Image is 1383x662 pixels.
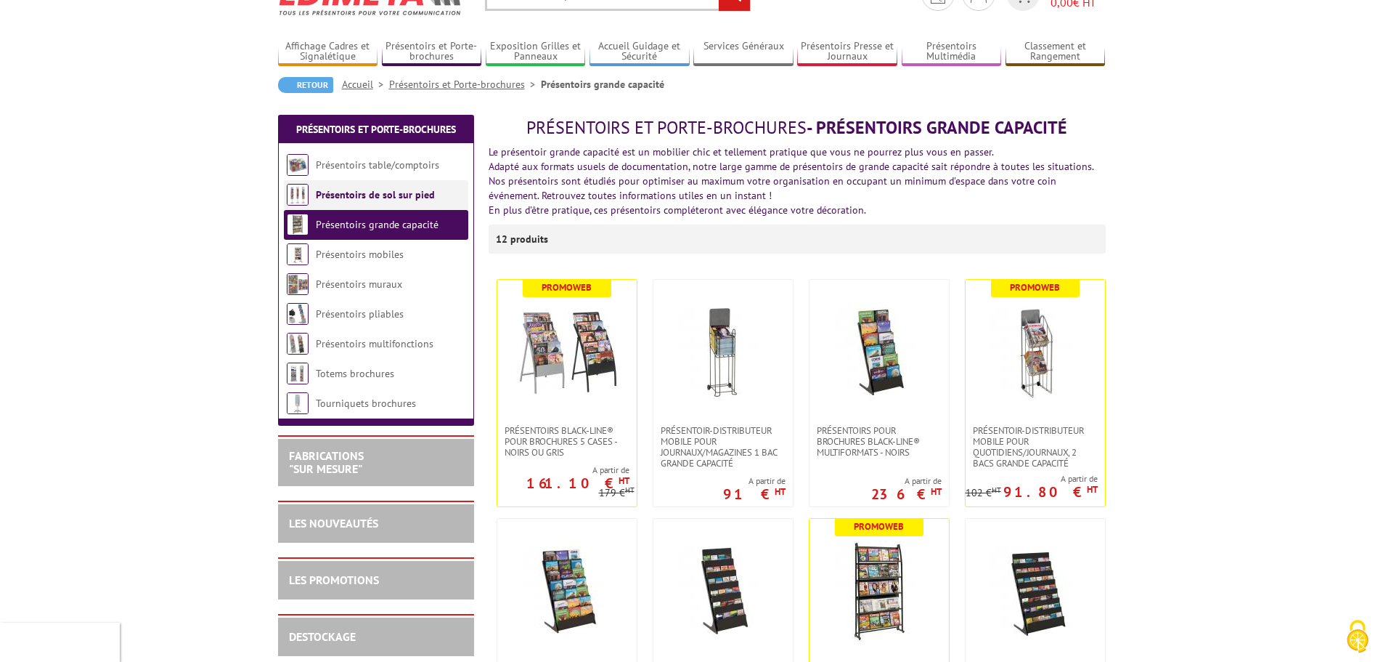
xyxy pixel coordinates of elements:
[1339,618,1376,655] img: Cookies (fenêtre modale)
[723,475,786,487] span: A partir de
[797,40,897,64] a: Présentoirs Presse et Journaux
[489,145,1106,159] div: Le présentoir grande capacité est un mobilier chic et tellement pratique que vous ne pourrez plus...
[661,425,786,469] span: Présentoir-Distributeur mobile pour journaux/magazines 1 bac grande capacité
[287,303,309,325] img: Présentoirs pliables
[316,188,435,201] a: Présentoirs de sol sur pied
[496,225,550,254] p: 12 produits
[489,118,1106,137] h1: - Présentoirs grande capacité
[1087,483,1098,496] sup: HT
[287,214,309,235] img: Présentoirs grande capacité
[516,541,618,642] img: Présentoirs Black-Line® larges pour brochures multiformats - Noirs
[316,367,394,380] a: Totems brochures
[902,40,1002,64] a: Présentoirs Multimédia
[973,425,1098,469] span: Présentoir-distributeur mobile pour quotidiens/journaux, 2 bacs grande capacité
[382,40,482,64] a: Présentoirs et Porte-brochures
[828,541,930,642] img: Présentoir 5 Etagères grande capacité pour brochures Black-Line® simple-face - Noir
[775,485,786,498] sup: HT
[278,40,378,64] a: Affichage Cadres et Signalétique
[1010,281,1060,294] b: Promoweb
[316,158,439,171] a: Présentoirs table/comptoirs
[542,281,592,294] b: Promoweb
[316,218,438,231] a: Présentoirs grande capacité
[984,302,1086,403] img: Présentoir-distributeur mobile pour quotidiens/journaux, 2 bacs grande capacité
[931,485,942,498] sup: HT
[278,77,333,93] a: Retour
[599,488,635,498] p: 179 €
[723,490,786,498] p: 91 €
[541,77,664,92] li: Présentoirs grande capacité
[1005,40,1106,64] a: Classement et Rangement
[672,302,774,403] img: Présentoir-Distributeur mobile pour journaux/magazines 1 bac grande capacité
[966,425,1105,469] a: Présentoir-distributeur mobile pour quotidiens/journaux, 2 bacs grande capacité
[828,302,930,403] img: Présentoirs pour Brochures Black-Line® multiformats - Noirs
[809,425,949,458] a: Présentoirs pour Brochures Black-Line® multiformats - Noirs
[672,541,774,642] img: Présentoirs Black-Line® grande capacité pour brochures 24 cases 1/3 A4 - noir
[287,392,309,414] img: Tourniquets brochures
[497,425,637,458] a: Présentoirs Black-Line® pour brochures 5 Cases - Noirs ou Gris
[489,203,1106,217] div: En plus d'être pratique, ces présentoirs compléteront avec élégance votre décoration.
[871,490,942,498] p: 236 €
[871,475,942,487] span: A partir de
[316,337,433,350] a: Présentoirs multifonctions
[817,425,942,458] span: Présentoirs pour Brochures Black-Line® multiformats - Noirs
[1332,613,1383,662] button: Cookies (fenêtre modale)
[625,485,635,495] sup: HT
[289,629,356,644] a: DESTOCKAGE
[1003,488,1098,496] p: 91.80 €
[296,123,456,136] a: Présentoirs et Porte-brochures
[316,307,404,320] a: Présentoirs pliables
[497,464,629,476] span: A partir de
[516,302,618,403] img: Présentoirs Black-Line® pour brochures 5 Cases - Noirs ou Gris
[316,278,402,291] a: Présentoirs muraux
[289,573,379,587] a: LES PROMOTIONS
[966,488,1001,498] p: 102 €
[992,485,1001,495] sup: HT
[489,159,1106,174] div: Adapté aux formats usuels de documentation, notre large gamme de présentoirs de grande capacité s...
[489,174,1106,203] div: Nos présentoirs sont étudiés pour optimiser au maximum votre organisation en occupant un minimum ...
[966,473,1098,485] span: A partir de
[619,475,629,487] sup: HT
[526,479,629,488] p: 161.10 €
[526,116,807,139] span: Présentoirs et Porte-brochures
[289,516,378,530] a: LES NOUVEAUTÉS
[486,40,586,64] a: Exposition Grilles et Panneaux
[984,541,1086,642] img: Présentoirs Black-Line® larges pour brochures 42 cases 1/3 A4 - Noirs
[589,40,690,64] a: Accueil Guidage et Sécurité
[287,243,309,265] img: Présentoirs mobiles
[287,333,309,355] img: Présentoirs multifonctions
[505,425,629,458] span: Présentoirs Black-Line® pour brochures 5 Cases - Noirs ou Gris
[287,184,309,206] img: Présentoirs de sol sur pied
[342,78,389,91] a: Accueil
[389,78,541,91] a: Présentoirs et Porte-brochures
[287,273,309,295] img: Présentoirs muraux
[289,448,364,476] a: FABRICATIONS"Sur Mesure"
[316,397,416,410] a: Tourniquets brochures
[653,425,793,469] a: Présentoir-Distributeur mobile pour journaux/magazines 1 bac grande capacité
[287,363,309,384] img: Totems brochures
[693,40,794,64] a: Services Généraux
[854,520,904,533] b: Promoweb
[316,248,404,261] a: Présentoirs mobiles
[287,154,309,176] img: Présentoirs table/comptoirs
